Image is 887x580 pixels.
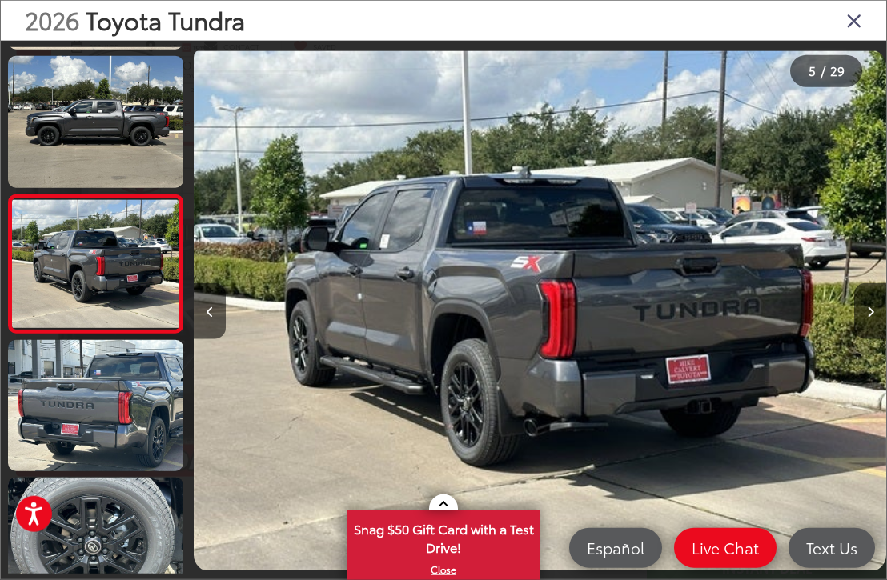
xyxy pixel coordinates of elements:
div: 2026 Toyota Tundra SR5 4 [194,50,886,572]
img: 2026 Toyota Tundra SR5 [6,338,186,473]
a: Live Chat [674,528,777,568]
span: 2026 [25,2,79,37]
span: 5 [809,62,816,79]
span: 29 [830,62,845,79]
a: Text Us [789,528,875,568]
span: Snag $50 Gift Card with a Test Drive! [349,512,538,561]
span: Live Chat [684,538,767,558]
img: 2026 Toyota Tundra SR5 [6,55,186,190]
img: 2026 Toyota Tundra SR5 [10,200,181,328]
a: Español [569,528,662,568]
button: Next image [854,283,886,339]
span: Text Us [798,538,865,558]
i: Close gallery [846,10,862,30]
button: Previous image [194,283,226,339]
span: / [819,66,827,77]
span: Toyota Tundra [86,2,245,37]
img: 2026 Toyota Tundra SR5 [194,50,886,572]
span: Español [579,538,652,558]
